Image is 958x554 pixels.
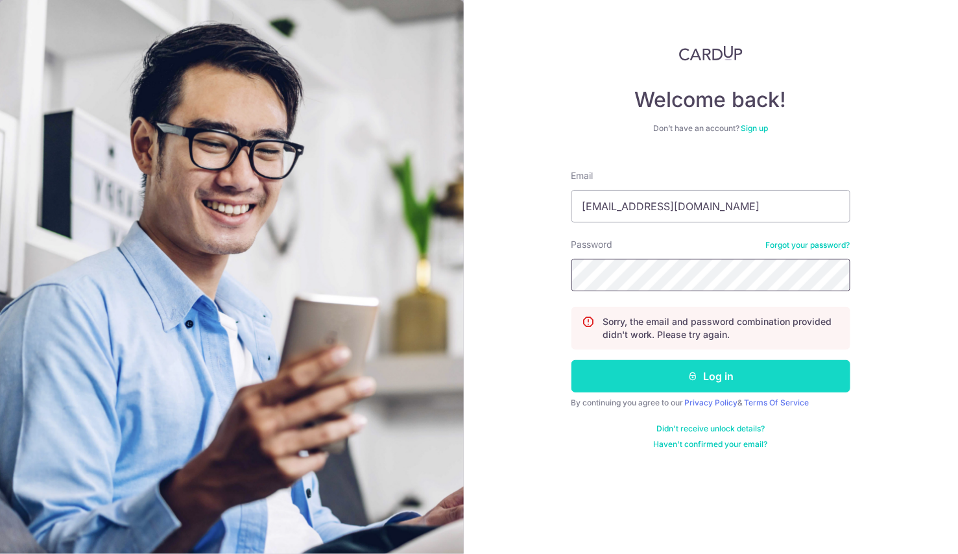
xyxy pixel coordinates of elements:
label: Password [571,238,613,251]
a: Forgot your password? [766,240,850,250]
img: CardUp Logo [679,45,743,61]
p: Sorry, the email and password combination provided didn't work. Please try again. [603,315,839,341]
button: Log in [571,360,850,392]
label: Email [571,169,593,182]
a: Sign up [741,123,768,133]
a: Privacy Policy [685,398,738,407]
input: Enter your Email [571,190,850,223]
h4: Welcome back! [571,87,850,113]
a: Haven't confirmed your email? [654,439,768,450]
a: Terms Of Service [745,398,809,407]
a: Didn't receive unlock details? [656,424,765,434]
div: By continuing you agree to our & [571,398,850,408]
div: Don’t have an account? [571,123,850,134]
